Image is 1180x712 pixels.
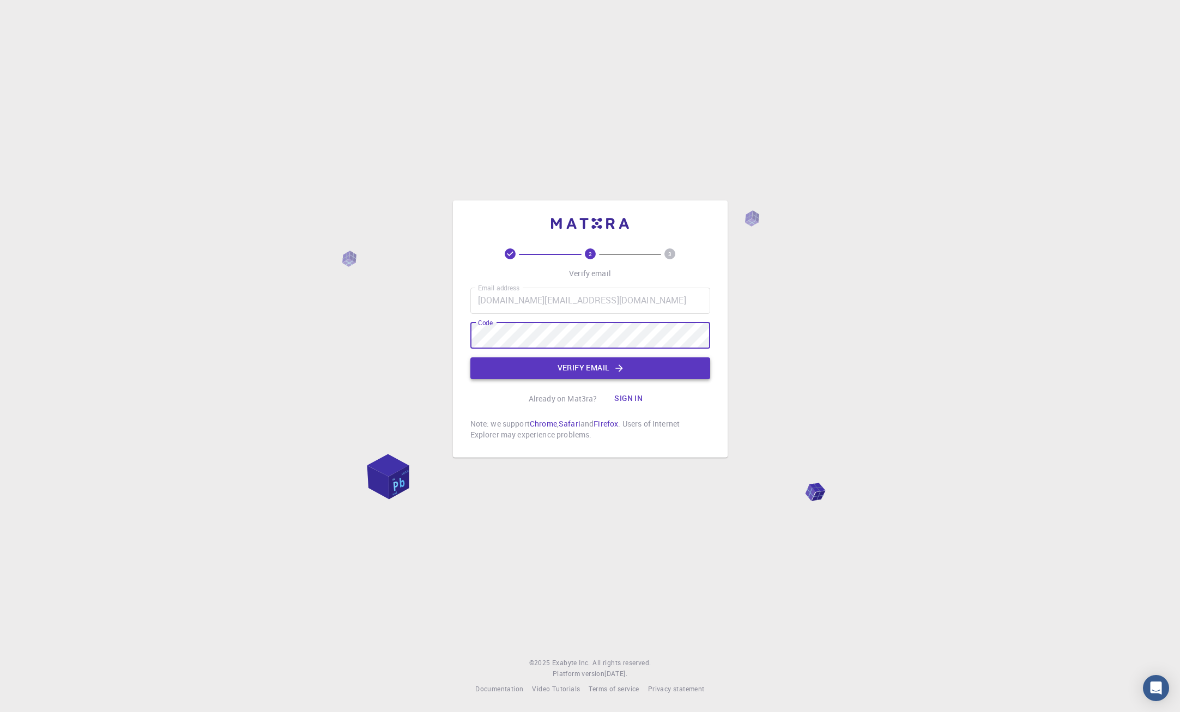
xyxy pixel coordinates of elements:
span: Privacy statement [648,684,705,693]
button: Verify email [470,357,710,379]
a: Exabyte Inc. [552,658,590,668]
span: Video Tutorials [532,684,580,693]
p: Note: we support , and . Users of Internet Explorer may experience problems. [470,418,710,440]
a: Safari [559,418,580,429]
text: 2 [589,250,592,258]
span: Documentation [475,684,523,693]
span: [DATE] . [604,669,627,678]
a: Chrome [530,418,557,429]
text: 3 [668,250,671,258]
p: Already on Mat3ra? [529,393,597,404]
span: Platform version [553,668,604,679]
span: © 2025 [529,658,552,668]
div: Open Intercom Messenger [1143,675,1169,701]
a: [DATE]. [604,668,627,679]
span: All rights reserved. [592,658,651,668]
label: Email address [478,283,519,293]
p: Verify email [569,268,611,279]
span: Exabyte Inc. [552,658,590,667]
label: Code [478,318,493,327]
a: Documentation [475,684,523,695]
span: Terms of service [589,684,639,693]
a: Privacy statement [648,684,705,695]
a: Terms of service [589,684,639,695]
a: Firefox [594,418,618,429]
a: Video Tutorials [532,684,580,695]
button: Sign in [606,388,651,410]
